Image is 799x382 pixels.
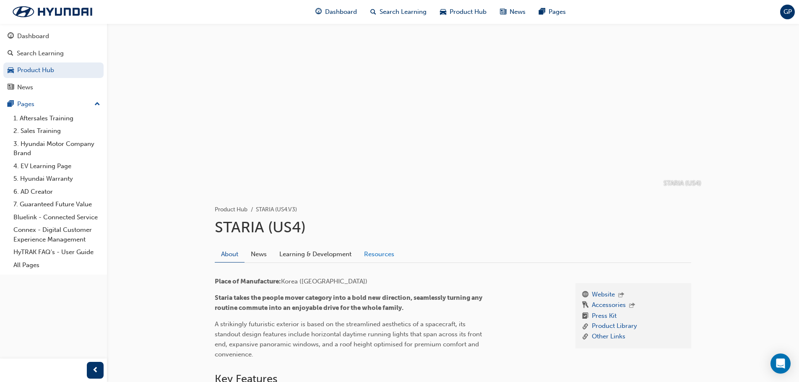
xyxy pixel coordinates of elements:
[618,292,624,299] span: outbound-icon
[10,198,104,211] a: 7. Guaranteed Future Value
[10,160,104,173] a: 4. EV Learning Page
[493,3,532,21] a: news-iconNews
[532,3,573,21] a: pages-iconPages
[256,205,297,215] li: STARIA (US4.V3)
[664,179,701,188] p: STARIA (US4)
[10,112,104,125] a: 1. Aftersales Training
[3,27,104,96] button: DashboardSearch LearningProduct HubNews
[3,62,104,78] a: Product Hub
[215,278,281,285] span: Place of Manufacture:
[281,278,367,285] span: Korea ([GEOGRAPHIC_DATA])
[592,290,615,301] a: Website
[433,3,493,21] a: car-iconProduct Hub
[358,246,401,262] a: Resources
[325,7,357,17] span: Dashboard
[10,259,104,272] a: All Pages
[17,99,34,109] div: Pages
[10,185,104,198] a: 6. AD Creator
[315,7,322,17] span: guage-icon
[3,96,104,112] button: Pages
[582,311,588,322] span: booktick-icon
[10,125,104,138] a: 2. Sales Training
[8,33,14,40] span: guage-icon
[215,246,245,262] a: About
[500,7,506,17] span: news-icon
[440,7,446,17] span: car-icon
[592,321,637,332] a: Product Library
[94,99,100,110] span: up-icon
[370,7,376,17] span: search-icon
[245,246,273,262] a: News
[592,311,617,322] a: Press Kit
[273,246,358,262] a: Learning & Development
[92,365,99,376] span: prev-icon
[215,206,247,213] a: Product Hub
[215,218,691,236] h1: STARIA (US4)
[380,7,427,17] span: Search Learning
[309,3,364,21] a: guage-iconDashboard
[770,353,791,374] div: Open Intercom Messenger
[8,101,14,108] span: pages-icon
[3,29,104,44] a: Dashboard
[17,49,64,58] div: Search Learning
[582,332,588,342] span: link-icon
[10,246,104,259] a: HyTRAK FAQ's - User Guide
[592,300,626,311] a: Accessories
[510,7,526,17] span: News
[582,290,588,301] span: www-icon
[17,83,33,92] div: News
[215,294,484,312] span: Staria takes the people mover category into a bold new direction, seamlessly turning any routine ...
[4,3,101,21] img: Trak
[364,3,433,21] a: search-iconSearch Learning
[10,211,104,224] a: Bluelink - Connected Service
[780,5,795,19] button: GP
[8,67,14,74] span: car-icon
[10,172,104,185] a: 5. Hyundai Warranty
[582,300,588,311] span: keys-icon
[10,138,104,160] a: 3. Hyundai Motor Company Brand
[450,7,487,17] span: Product Hub
[215,320,484,358] span: A strikingly futuristic exterior is based on the streamlined aesthetics of a spacecraft, its stan...
[629,302,635,309] span: outbound-icon
[3,46,104,61] a: Search Learning
[592,332,625,342] a: Other Links
[783,7,792,17] span: GP
[539,7,545,17] span: pages-icon
[17,31,49,41] div: Dashboard
[582,321,588,332] span: link-icon
[8,84,14,91] span: news-icon
[549,7,566,17] span: Pages
[8,50,13,57] span: search-icon
[3,80,104,95] a: News
[10,223,104,246] a: Connex - Digital Customer Experience Management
